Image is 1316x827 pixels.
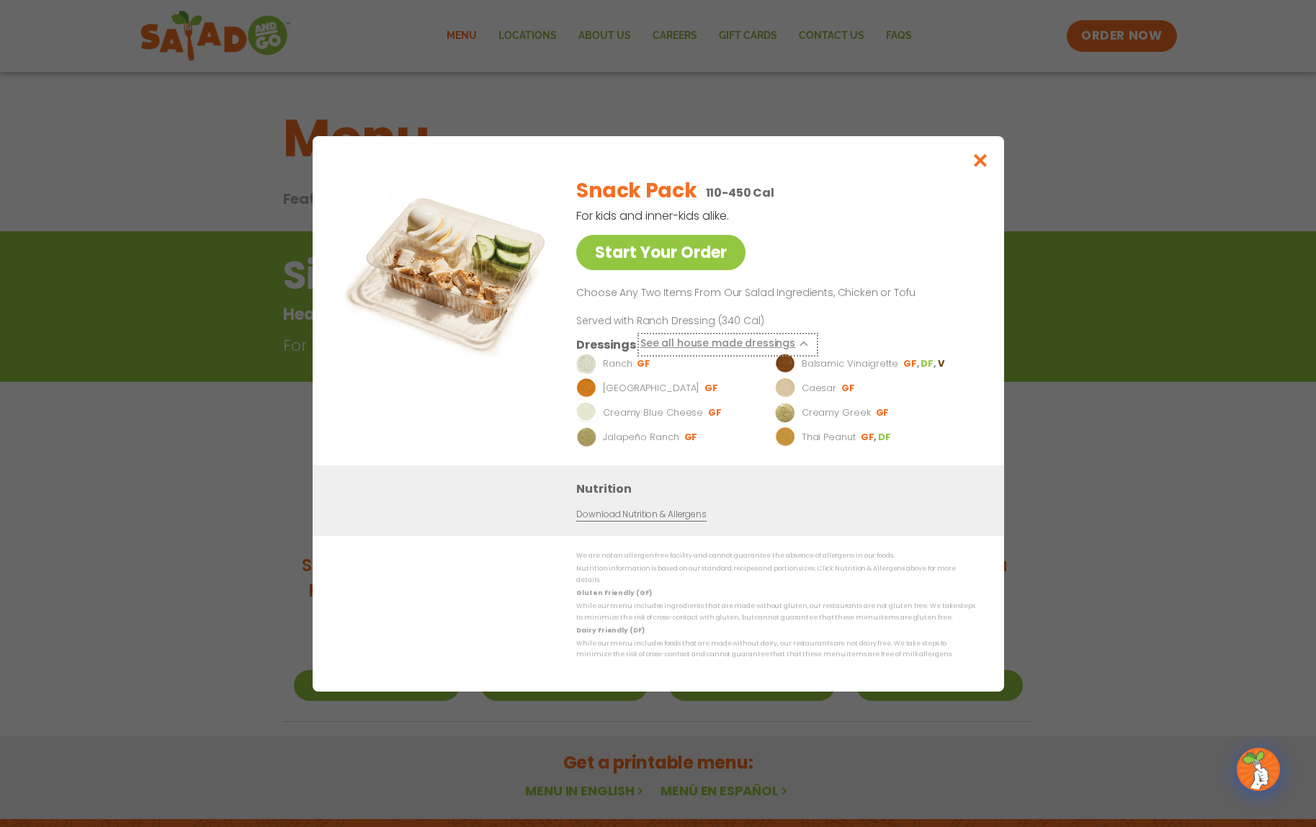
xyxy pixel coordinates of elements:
[602,380,699,395] p: [GEOGRAPHIC_DATA]
[576,402,596,422] img: Dressing preview image for Creamy Blue Cheese
[576,601,975,623] p: While our menu includes ingredients that are made without gluten, our restaurants are not gluten ...
[903,357,920,370] li: GF
[576,507,706,521] a: Download Nutrition & Allergens
[576,550,975,561] p: We are not an allergen free facility and cannot guarantee the absence of allergens in our foods.
[841,381,856,394] li: GF
[345,165,547,367] img: Featured product photo for Snack Pack
[801,405,870,419] p: Creamy Greek
[602,356,632,370] p: Ranch
[684,430,699,443] li: GF
[576,589,651,597] strong: Gluten Friendly (GF)
[801,356,898,370] p: Balsamic Vinaigrette
[576,638,975,661] p: While our menu includes foods that are made without dairy, our restaurants are not dairy free. We...
[878,430,892,443] li: DF
[576,335,636,353] h3: Dressings
[576,285,970,302] p: Choose Any Two Items From Our Salad Ingredients, Chicken or Tofu
[1238,749,1279,790] img: wpChatIcon
[576,377,596,398] img: Dressing preview image for BBQ Ranch
[602,405,702,419] p: Creamy Blue Cheese
[801,429,855,444] p: Thai Peanut
[801,380,836,395] p: Caesar
[957,136,1003,184] button: Close modal
[704,381,720,394] li: GF
[576,235,746,270] a: Start Your Order
[775,353,795,373] img: Dressing preview image for Balsamic Vinaigrette
[576,207,900,225] p: For kids and inner-kids alike.
[576,625,644,634] strong: Dairy Friendly (DF)
[937,357,945,370] li: V
[576,313,843,328] p: Served with Ranch Dressing (340 Cal)
[576,563,975,586] p: Nutrition information is based on our standard recipes and portion sizes. Click Nutrition & Aller...
[875,406,890,419] li: GF
[708,406,723,419] li: GF
[775,426,795,447] img: Dressing preview image for Thai Peanut
[576,176,697,206] h2: Snack Pack
[860,430,877,443] li: GF
[921,357,937,370] li: DF
[576,353,596,373] img: Dressing preview image for Ranch
[637,357,652,370] li: GF
[576,426,596,447] img: Dressing preview image for Jalapeño Ranch
[602,429,679,444] p: Jalapeño Ranch
[775,377,795,398] img: Dressing preview image for Caesar
[576,479,982,497] h3: Nutrition
[705,184,774,202] p: 110-450 Cal
[775,402,795,422] img: Dressing preview image for Creamy Greek
[640,335,815,353] button: See all house made dressings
